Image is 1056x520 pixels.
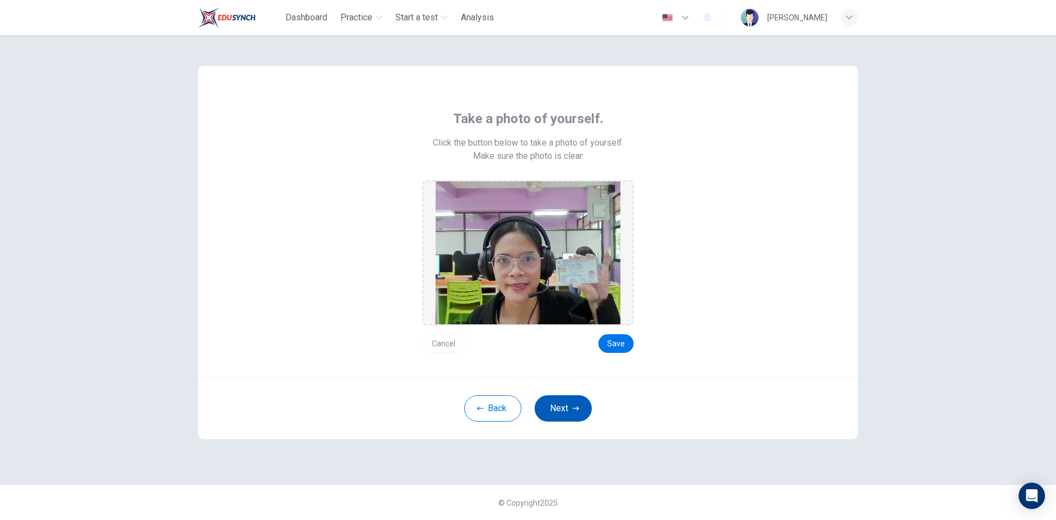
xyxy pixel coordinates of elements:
[340,11,372,24] span: Practice
[767,11,827,24] div: [PERSON_NAME]
[281,8,332,27] button: Dashboard
[661,14,674,22] img: en
[453,110,603,128] span: Take a photo of yourself.
[391,8,452,27] button: Start a test
[741,9,758,26] img: Profile picture
[1019,483,1045,509] div: Open Intercom Messenger
[535,395,592,422] button: Next
[336,8,387,27] button: Practice
[457,8,498,27] button: Analysis
[464,395,521,422] button: Back
[598,334,634,353] button: Save
[422,334,465,353] button: Cancel
[433,136,624,150] span: Click the button below to take a photo of yourself.
[198,7,256,29] img: Train Test logo
[461,11,494,24] span: Analysis
[285,11,327,24] span: Dashboard
[395,11,438,24] span: Start a test
[498,499,558,507] span: © Copyright 2025
[436,181,620,324] img: preview screemshot
[473,150,584,163] span: Make sure the photo is clear.
[198,7,281,29] a: Train Test logo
